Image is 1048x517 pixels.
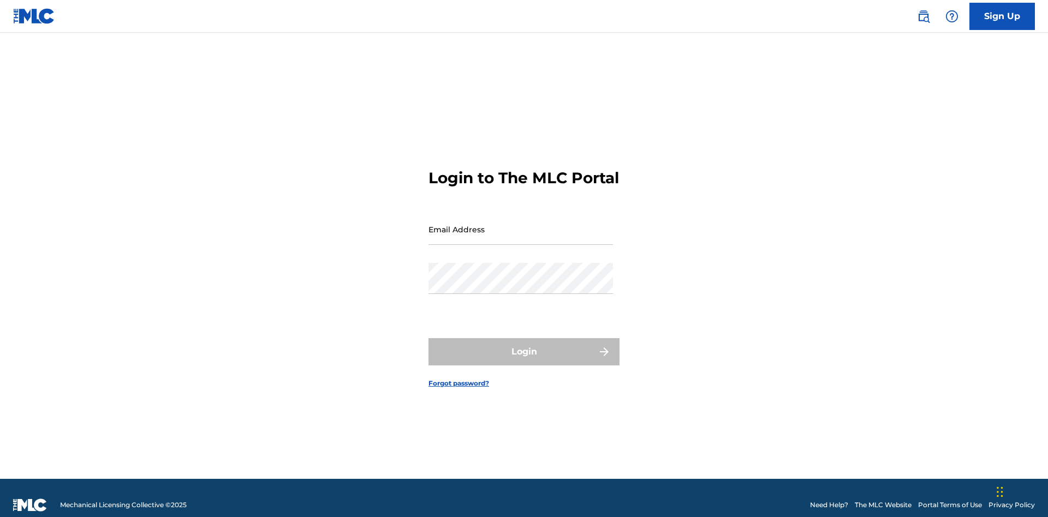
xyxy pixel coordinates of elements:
img: logo [13,498,47,512]
a: Portal Terms of Use [918,500,982,510]
img: search [917,10,930,23]
a: Public Search [913,5,934,27]
span: Mechanical Licensing Collective © 2025 [60,500,187,510]
a: Need Help? [810,500,848,510]
div: Drag [997,476,1003,508]
a: Forgot password? [428,378,489,388]
a: Sign Up [969,3,1035,30]
iframe: Chat Widget [993,465,1048,517]
img: MLC Logo [13,8,55,24]
img: help [945,10,958,23]
a: The MLC Website [855,500,912,510]
h3: Login to The MLC Portal [428,169,619,188]
a: Privacy Policy [989,500,1035,510]
div: Help [941,5,963,27]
